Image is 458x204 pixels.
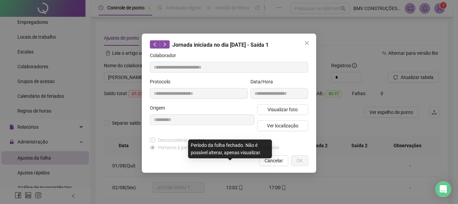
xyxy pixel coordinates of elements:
button: Cancelar [259,155,288,166]
button: left [150,40,160,48]
label: Data/Hora [250,78,277,85]
label: Protocolo [150,78,175,85]
span: Ver localização [267,122,298,129]
button: Visualizar foto [257,104,308,115]
span: right [162,42,167,47]
label: Colaborador [150,52,180,59]
span: Visualizar foto [268,106,298,113]
button: Ver localização [257,120,308,131]
div: Open Intercom Messenger [435,181,451,197]
div: Jornada iniciada no dia [DATE] - Saída 1 [150,40,308,49]
span: Pertence à jornada atual [155,144,212,151]
span: close [304,40,309,46]
button: OK [291,155,308,166]
label: Origem [150,104,169,112]
span: Cancelar [265,157,283,164]
span: Desconsiderar registro [155,136,208,144]
span: left [153,42,157,47]
button: right [160,40,170,48]
span: Período da folha fechado. Não é possível alterar, apenas visualizar. [191,142,261,155]
button: Close [301,38,312,48]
